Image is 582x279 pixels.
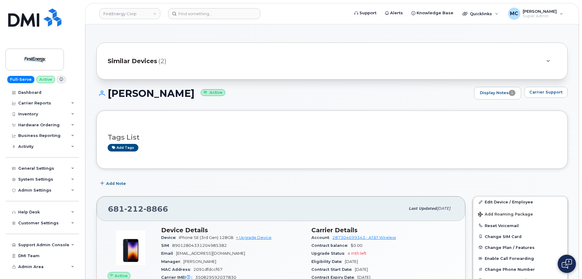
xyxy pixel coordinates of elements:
[311,259,345,264] span: Eligibility Date
[437,206,450,211] span: [DATE]
[348,251,366,256] span: 4 mth left
[115,273,128,279] span: Active
[108,57,157,66] span: Similar Devices
[161,226,304,234] h3: Device Details
[332,235,396,240] a: 287304699343 - AT&T Wireless
[124,204,144,213] span: 212
[473,220,567,231] button: Reset Voicemail
[485,256,534,261] span: Enable Call Forwarding
[108,144,138,151] a: Add tags
[509,90,515,96] span: 1
[108,134,556,141] h3: Tags List
[144,204,168,213] span: 8866
[473,196,567,207] a: Edit Device / Employee
[485,245,535,250] span: Change Plan / Features
[473,264,567,275] button: Change Phone Number
[96,178,131,189] button: Add Note
[474,87,521,100] a: Display Notes1
[106,181,126,186] span: Add Note
[201,89,225,96] small: Active
[176,251,245,256] span: [EMAIL_ADDRESS][DOMAIN_NAME]
[161,243,172,248] span: SIM
[311,235,332,240] span: Account
[311,267,355,272] span: Contract Start Date
[473,253,567,264] button: Enable Call Forwarding
[161,267,193,272] span: MAC Address
[179,235,234,240] span: iPhone SE (3rd Gen) 128GB
[473,208,567,220] button: Add Roaming Package
[183,259,216,264] span: [PERSON_NAME]
[311,243,351,248] span: Contract balance
[524,87,568,98] button: Carrier Support
[311,226,454,234] h3: Carrier Details
[158,57,166,66] span: (2)
[409,206,437,211] span: Last updated
[161,259,183,264] span: Manager
[351,243,362,248] span: $0.00
[193,267,223,272] span: 2091dfdccf67
[96,88,471,99] h1: [PERSON_NAME]
[108,204,168,213] span: 681
[562,259,572,269] img: Open chat
[473,242,567,253] button: Change Plan / Features
[345,259,358,264] span: [DATE]
[355,267,368,272] span: [DATE]
[161,235,179,240] span: Device
[236,235,272,240] a: + Upgrade Device
[529,89,563,95] span: Carrier Support
[311,251,348,256] span: Upgrade Status
[473,231,567,242] button: Change SIM Card
[161,251,176,256] span: Email
[113,230,149,266] img: image20231002-3703462-1angbar.jpeg
[478,212,533,218] span: Add Roaming Package
[172,243,227,248] span: 89012804331204985382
